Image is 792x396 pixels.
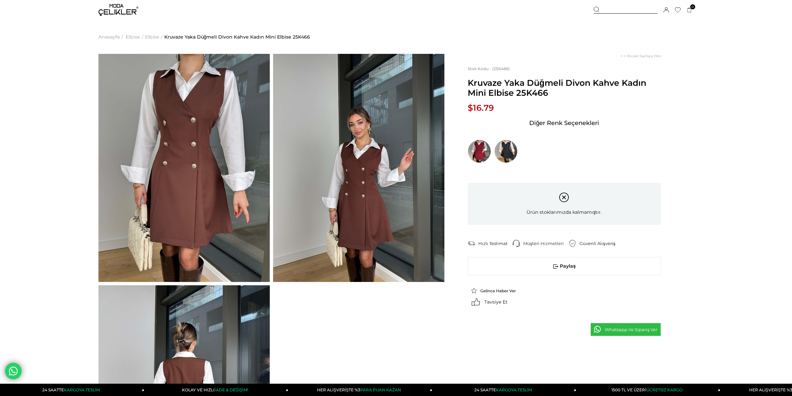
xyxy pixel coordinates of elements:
li: > [126,20,145,54]
div: Hızlı Teslimat [478,240,513,246]
span: KARGOYA TESLİM [496,387,532,392]
span: Diğer Renk Seçenekleri [529,118,599,128]
span: PARA PUAN KAZAN [360,387,401,392]
li: > [98,20,125,54]
span: Kruvaze Yaka Düğmeli Divon Kahve Kadın Mini Elbise 25K466 [468,78,661,98]
span: Tavsiye Et [484,299,508,305]
img: call-center.png [513,240,520,247]
a: 24 SAATTEKARGOYA TESLİM [432,384,576,396]
a: 24 SAATTEKARGOYA TESLİM [0,384,144,396]
img: shipping.png [468,240,475,247]
span: Paylaş [468,257,661,275]
div: Müşteri Hizmetleri [523,240,569,246]
a: Gelince Haber Ver [471,288,529,294]
a: < < Önceki Sayfaya Dön [621,54,661,58]
div: Güvenli Alışveriş [579,240,620,246]
img: Kruvaze Yaka Düğmeli Divon Siyah Kadın Mini Elbise 25K466 [494,140,518,163]
img: logo [98,4,138,16]
span: ÜCRETSİZ KARGO [646,387,683,392]
span: (25K466) [468,66,510,71]
span: İADE & DEĞİŞİM! [215,387,248,392]
img: Divon elbise 25K466 [273,54,444,282]
a: HER ALIŞVERİŞTE %3PARA PUAN KAZAN [288,384,432,396]
a: 1500 TL VE ÜZERİÜCRETSİZ KARGO [576,384,720,396]
img: Kruvaze Yaka Düğmeli Divon Bordo Kadın Mini Elbise 25K466 [468,140,491,163]
span: KARGOYA TESLİM [64,387,100,392]
a: KOLAY VE HIZLIİADE & DEĞİŞİM! [144,384,288,396]
span: Gelince Haber Ver [480,288,516,293]
a: Elbise [145,20,159,54]
img: Divon elbise 25K466 [98,54,270,282]
a: Elbise [126,20,140,54]
a: Whatsapp ile Sipariş Ver [590,323,661,336]
span: 0 [690,4,695,9]
span: $16.79 [468,103,494,113]
a: Anasayfa [98,20,120,54]
a: 0 [687,8,692,13]
span: Stok Kodu [468,66,492,71]
img: security.png [569,240,576,247]
div: Ürün stoklarımızda kalmamıştır. [468,183,661,225]
a: Kruvaze Yaka Düğmeli Divon Kahve Kadın Mini Elbise 25K466 [164,20,310,54]
li: > [145,20,164,54]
